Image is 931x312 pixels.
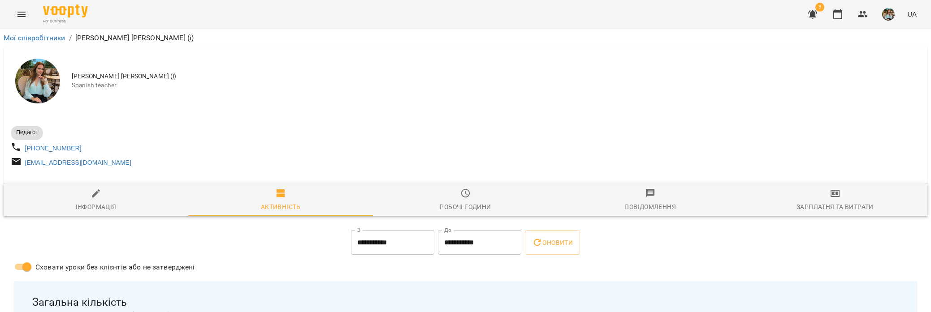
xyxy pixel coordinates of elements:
button: UA [904,6,920,22]
span: For Business [43,18,88,24]
button: Оновити [525,230,580,255]
span: Загальна кількість [32,295,899,309]
span: Сховати уроки без клієнтів або не затверджені [35,262,195,273]
li: / [69,33,72,43]
img: Киречук Валерія Володимирівна (і) [15,59,60,103]
div: Інформація [76,201,117,212]
img: Voopty Logo [43,4,88,17]
span: Оновити [532,237,573,248]
span: 3 [815,3,824,12]
div: Робочі години [440,201,491,212]
div: Повідомлення [624,201,676,212]
img: 856b7ccd7d7b6bcc05e1771fbbe895a7.jfif [882,8,895,21]
a: [EMAIL_ADDRESS][DOMAIN_NAME] [25,159,131,166]
div: Зарплатня та Витрати [797,201,874,212]
a: [PHONE_NUMBER] [25,145,82,152]
a: Мої співробітники [4,34,65,42]
span: UA [907,9,917,19]
span: [PERSON_NAME] [PERSON_NAME] (і) [72,72,920,81]
div: Активність [261,201,301,212]
p: [PERSON_NAME] [PERSON_NAME] (і) [75,33,194,43]
span: Spanish teacher [72,81,920,90]
span: Педагог [11,128,43,137]
button: Menu [11,4,32,25]
nav: breadcrumb [4,33,927,43]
